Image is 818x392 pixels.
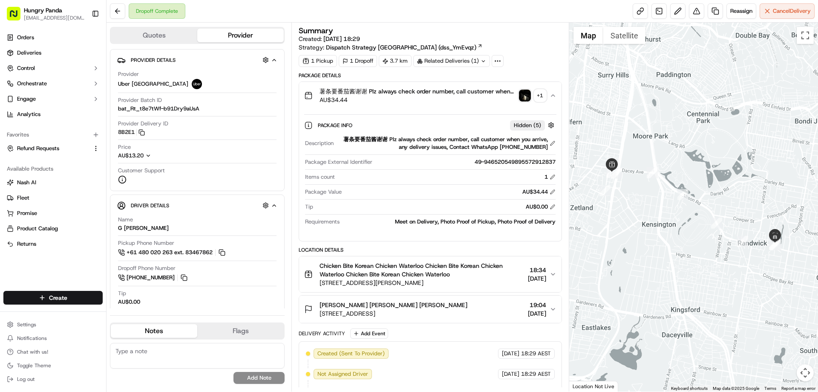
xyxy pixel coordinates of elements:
span: API Documentation [81,124,137,132]
div: Delivery Activity [299,330,345,337]
button: [PERSON_NAME] [PERSON_NAME] [PERSON_NAME][STREET_ADDRESS]19:04[DATE] [299,296,561,323]
span: Provider Delivery ID [118,120,168,128]
button: Map camera controls [797,364,814,381]
span: [DATE] [528,309,546,318]
span: Notifications [17,335,47,342]
a: Deliveries [3,46,103,60]
button: Toggle fullscreen view [797,27,814,44]
span: [DATE] [502,370,519,378]
span: Refund Requests [17,145,59,152]
span: 18:29 AEST [521,350,551,357]
div: Strategy: [299,43,483,52]
span: Not Assigned Driver [317,370,368,378]
button: Flags [197,324,284,338]
a: Nash AI [7,179,99,186]
button: Show satellite imagery [603,27,645,44]
div: 8 [769,239,780,250]
span: Engage [17,95,36,103]
a: Dispatch Strategy [GEOGRAPHIC_DATA] (dss_YmEvqz) [326,43,483,52]
div: 2 [606,167,617,178]
span: Map data ©2025 Google [713,386,759,391]
span: Items count [305,173,335,181]
a: Promise [7,209,99,217]
button: Add Event [350,328,388,339]
span: Created: [299,35,360,43]
span: Product Catalog [17,225,58,232]
span: Toggle Theme [17,362,51,369]
div: 49-946520549895572912837 [376,158,555,166]
span: Pickup Phone Number [118,239,174,247]
img: 1736555255976-a54dd68f-1ca7-489b-9aae-adbdc363a1c4 [17,89,24,96]
span: 9月17日 [33,65,53,72]
div: 7 [737,236,748,247]
div: 6 [711,218,722,229]
div: 📗 [9,125,15,131]
button: Fleet [3,191,103,205]
button: Toggle Theme [3,360,103,372]
span: Knowledge Base [17,124,65,132]
button: Orchestrate [3,77,103,90]
span: • [71,88,74,95]
button: Returns [3,237,103,251]
div: Location Details [299,247,562,253]
div: Start new chat [38,15,140,23]
span: 薯条要番茄酱谢谢 Plz always check order number, call customer when you arrive, any delivery issues, Conta... [320,87,515,96]
img: 8016278978528_b943e370aa5ada12b00a_72.png [18,15,33,30]
span: Requirements [305,218,340,226]
button: [EMAIL_ADDRESS][DOMAIN_NAME] [24,15,85,21]
div: Past conversations [9,44,57,51]
img: 1736555255976-a54dd68f-1ca7-489b-9aae-adbdc363a1c4 [9,15,24,30]
button: Refund Requests [3,142,103,155]
span: Pylon [85,145,103,151]
span: Created (Sent To Provider) [317,350,385,357]
span: Customer Support [118,167,165,174]
a: [PHONE_NUMBER] [118,273,189,282]
div: AU$34.44 [522,188,556,196]
button: Product Catalog [3,222,103,235]
span: 19:04 [528,301,546,309]
div: 9 [770,239,781,250]
button: Nash AI [3,176,103,189]
div: 1 Dropoff [339,55,377,67]
span: +61 480 020 263 ext. 83467862 [127,249,213,256]
div: 3.7 km [379,55,412,67]
div: Meet on Delivery, Photo Proof of Pickup, Photo Proof of Delivery [343,218,555,226]
button: photo_proof_of_pickup image+1 [519,90,546,102]
button: Create [3,291,103,305]
span: bat_Rt_t8e7tWf-b91Dry9aUsA [118,105,199,113]
span: Deliveries [17,49,41,57]
div: G [PERSON_NAME] [118,224,169,232]
span: Uber [GEOGRAPHIC_DATA] [118,80,188,88]
div: 薯条要番茄酱谢谢 Plz always check order number, call customer when you arrive, any delivery issues, Conta... [299,109,561,241]
span: [DATE] 18:29 [323,35,360,43]
div: We're available if you need us! [38,23,117,30]
span: Fleet [17,194,29,202]
span: Analytics [17,110,40,118]
span: Cancel Delivery [773,7,811,15]
span: [DATE] [528,274,546,283]
span: 18:34 [528,266,546,274]
span: Tip [305,203,313,211]
span: Dispatch Strategy [GEOGRAPHIC_DATA] (dss_YmEvqz) [326,43,476,52]
span: Orchestrate [17,80,47,87]
span: Chat with us! [17,348,48,355]
a: Terms (opens in new tab) [764,386,776,391]
button: +61 480 020 263 ext. 83467862 [118,248,227,257]
span: 18:29 AEST [521,370,551,378]
button: Provider Details [117,53,277,67]
button: Engage [3,92,103,106]
div: 薯条要番茄酱谢谢 Plz always check order number, call customer when you arrive, any delivery issues, Conta... [337,136,555,151]
div: AU$0.00 [526,203,556,211]
span: [DATE] [502,350,519,357]
div: AU$0.00 [118,298,140,306]
a: Refund Requests [7,145,89,152]
div: 1 [544,173,556,181]
div: Package Details [299,72,562,79]
button: Hidden (5) [510,120,556,131]
a: Fleet [7,194,99,202]
h3: Summary [299,27,333,35]
span: Orders [17,34,34,41]
button: Control [3,61,103,75]
img: photo_proof_of_pickup image [519,90,531,102]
